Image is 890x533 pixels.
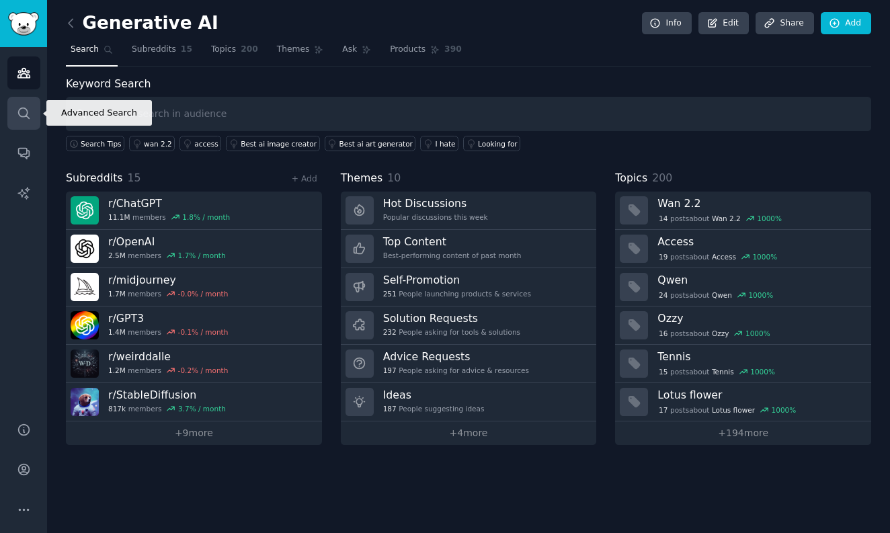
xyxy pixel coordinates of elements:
[657,235,862,249] h3: Access
[698,12,749,35] a: Edit
[383,350,529,364] h3: Advice Requests
[71,350,99,378] img: weirddalle
[712,252,736,261] span: Access
[745,329,770,338] div: 1000 %
[181,44,192,56] span: 15
[66,170,123,187] span: Subreddits
[341,345,597,383] a: Advice Requests197People asking for advice & resources
[178,366,229,375] div: -0.2 % / month
[383,212,488,222] div: Popular discussions this week
[241,139,317,149] div: Best ai image creator
[772,405,797,415] div: 1000 %
[108,212,230,222] div: members
[128,171,141,184] span: 15
[66,39,118,67] a: Search
[211,44,236,56] span: Topics
[435,139,455,149] div: I hate
[657,350,862,364] h3: Tennis
[750,367,775,376] div: 1000 %
[385,39,466,67] a: Products390
[66,345,322,383] a: r/weirddalle1.2Mmembers-0.2% / month
[66,97,871,131] input: Keyword search in audience
[108,327,228,337] div: members
[178,251,226,260] div: 1.7 % / month
[108,311,228,325] h3: r/ GPT3
[757,214,782,223] div: 1000 %
[657,404,797,416] div: post s about
[66,306,322,345] a: r/GPT31.4Mmembers-0.1% / month
[341,383,597,421] a: Ideas187People suggesting ideas
[194,139,218,149] div: access
[178,289,229,298] div: -0.0 % / month
[712,329,729,338] span: Ozzy
[383,235,522,249] h3: Top Content
[652,171,672,184] span: 200
[108,273,228,287] h3: r/ midjourney
[615,192,871,230] a: Wan 2.214postsaboutWan 2.21000%
[108,289,126,298] span: 1.7M
[615,345,871,383] a: Tennis15postsaboutTennis1000%
[659,329,667,338] span: 16
[821,12,871,35] a: Add
[81,139,122,149] span: Search Tips
[383,404,485,413] div: People suggesting ideas
[657,289,774,301] div: post s about
[292,174,317,183] a: + Add
[657,196,862,210] h3: Wan 2.2
[71,273,99,301] img: midjourney
[108,388,226,402] h3: r/ StableDiffusion
[71,44,99,56] span: Search
[615,170,647,187] span: Topics
[144,139,172,149] div: wan 2.2
[659,290,667,300] span: 24
[659,405,667,415] span: 17
[132,44,176,56] span: Subreddits
[66,230,322,268] a: r/OpenAI2.5Mmembers1.7% / month
[341,192,597,230] a: Hot DiscussionsPopular discussions this week
[341,230,597,268] a: Top ContentBest-performing content of past month
[341,306,597,345] a: Solution Requests232People asking for tools & solutions
[383,404,397,413] span: 187
[108,196,230,210] h3: r/ ChatGPT
[752,252,777,261] div: 1000 %
[615,421,871,445] a: +194more
[206,39,263,67] a: Topics200
[383,289,531,298] div: People launching products & services
[341,268,597,306] a: Self-Promotion251People launching products & services
[383,327,397,337] span: 232
[108,327,126,337] span: 1.4M
[383,196,488,210] h3: Hot Discussions
[657,327,771,339] div: post s about
[657,251,778,263] div: post s about
[642,12,692,35] a: Info
[615,306,871,345] a: Ozzy16postsaboutOzzy1000%
[272,39,329,67] a: Themes
[127,39,197,67] a: Subreddits15
[383,311,520,325] h3: Solution Requests
[615,383,871,421] a: Lotus flower17postsaboutLotus flower1000%
[66,192,322,230] a: r/ChatGPT11.1Mmembers1.8% / month
[383,289,397,298] span: 251
[659,367,667,376] span: 15
[66,383,322,421] a: r/StableDiffusion817kmembers3.7% / month
[341,170,383,187] span: Themes
[420,136,458,151] a: I hate
[712,290,732,300] span: Qwen
[339,139,413,149] div: Best ai art generator
[712,367,734,376] span: Tennis
[178,327,229,337] div: -0.1 % / month
[383,388,485,402] h3: Ideas
[383,327,520,337] div: People asking for tools & solutions
[8,12,39,36] img: GummySearch logo
[108,350,228,364] h3: r/ weirddalle
[387,171,401,184] span: 10
[657,388,862,402] h3: Lotus flower
[66,136,124,151] button: Search Tips
[712,214,741,223] span: Wan 2.2
[108,251,126,260] span: 2.5M
[325,136,416,151] a: Best ai art generator
[342,44,357,56] span: Ask
[383,251,522,260] div: Best-performing content of past month
[657,366,776,378] div: post s about
[341,421,597,445] a: +4more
